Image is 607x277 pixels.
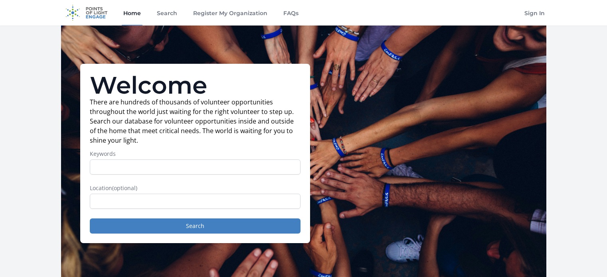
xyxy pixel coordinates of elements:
[90,218,301,234] button: Search
[90,150,301,158] label: Keywords
[112,184,137,192] span: (optional)
[90,73,301,97] h1: Welcome
[90,97,301,145] p: There are hundreds of thousands of volunteer opportunities throughout the world just waiting for ...
[90,184,301,192] label: Location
